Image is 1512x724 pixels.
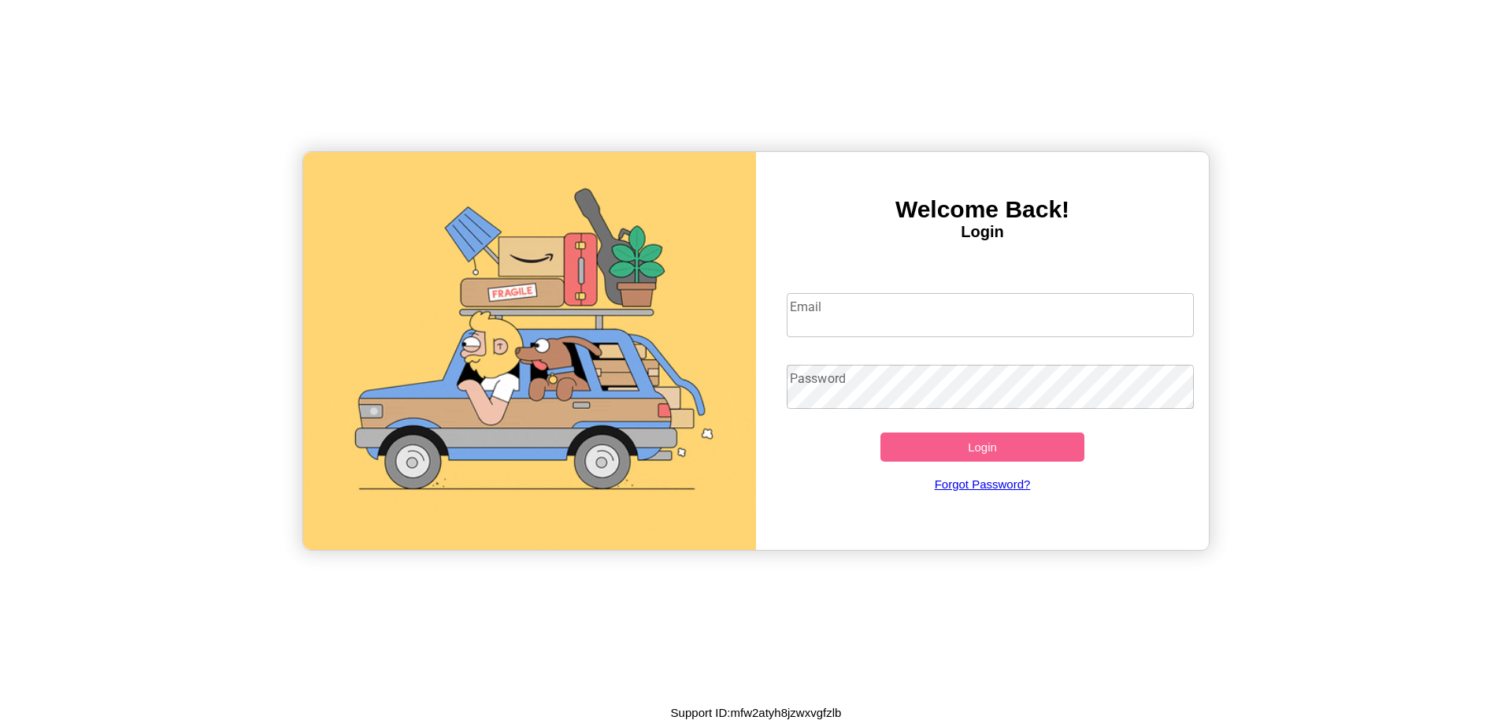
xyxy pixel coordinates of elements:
[756,196,1209,223] h3: Welcome Back!
[303,152,756,550] img: gif
[779,462,1187,507] a: Forgot Password?
[880,433,1084,462] button: Login
[671,702,842,723] p: Support ID: mfw2atyh8jzwxvgfzlb
[756,223,1209,241] h4: Login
